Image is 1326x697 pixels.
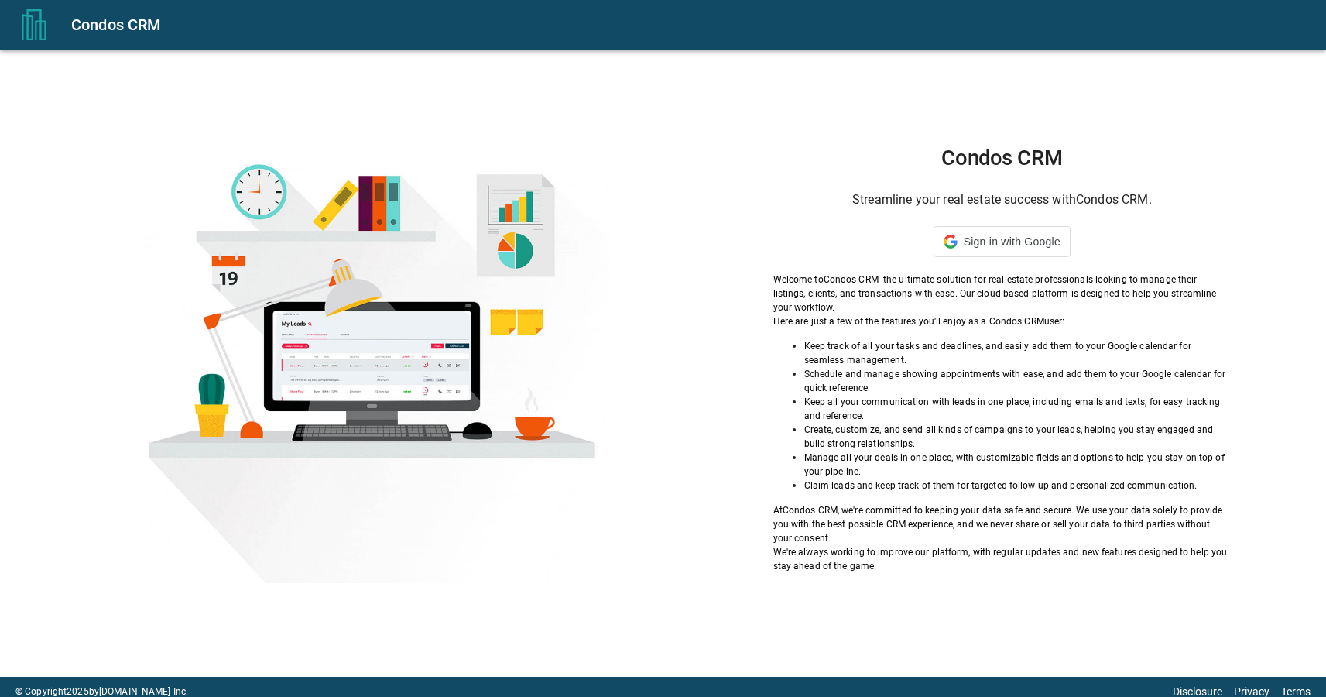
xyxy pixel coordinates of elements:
[804,339,1232,367] p: Keep track of all your tasks and deadlines, and easily add them to your Google calendar for seaml...
[773,314,1232,328] p: Here are just a few of the features you'll enjoy as a Condos CRM user:
[99,686,188,697] a: [DOMAIN_NAME] Inc.
[773,146,1232,170] h1: Condos CRM
[934,226,1071,257] div: Sign in with Google
[804,479,1232,493] p: Claim leads and keep track of them for targeted follow-up and personalized communication.
[804,395,1232,423] p: Keep all your communication with leads in one place, including emails and texts, for easy trackin...
[71,12,1307,37] div: Condos CRM
[804,451,1232,479] p: Manage all your deals in one place, with customizable fields and options to help you stay on top ...
[773,189,1232,211] h6: Streamline your real estate success with Condos CRM .
[773,503,1232,545] p: At Condos CRM , we're committed to keeping your data safe and secure. We use your data solely to ...
[773,545,1232,573] p: We're always working to improve our platform, with regular updates and new features designed to h...
[964,235,1060,248] span: Sign in with Google
[773,273,1232,314] p: Welcome to Condos CRM - the ultimate solution for real estate professionals looking to manage the...
[804,367,1232,395] p: Schedule and manage showing appointments with ease, and add them to your Google calendar for quic...
[804,423,1232,451] p: Create, customize, and send all kinds of campaigns to your leads, helping you stay engaged and bu...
